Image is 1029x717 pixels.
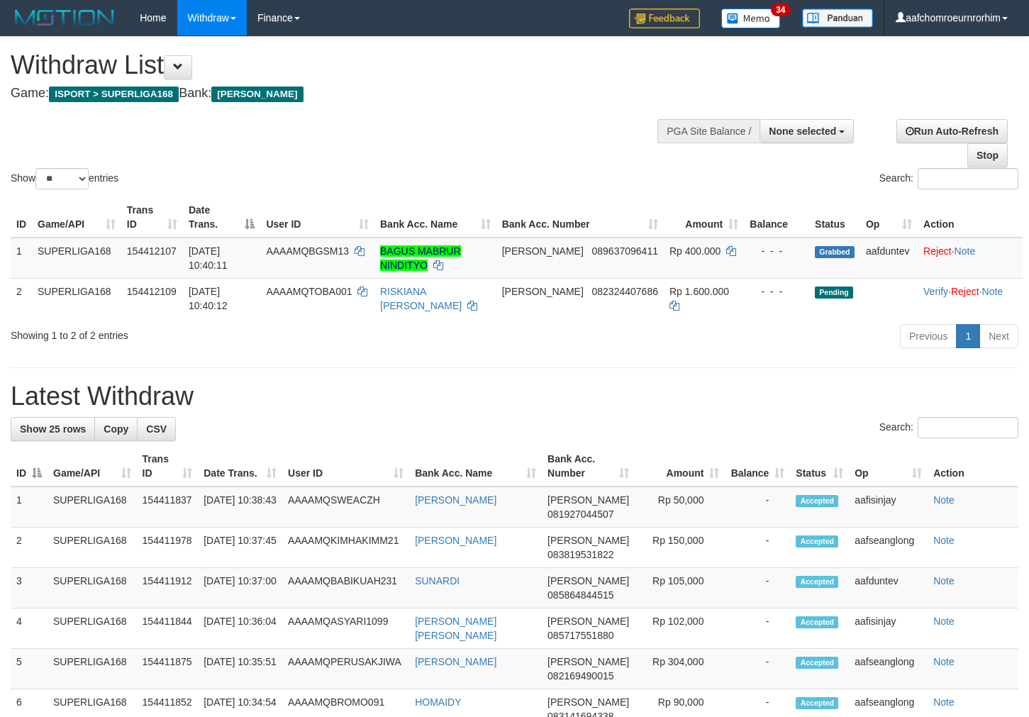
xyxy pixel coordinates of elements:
a: 1 [956,324,980,348]
td: [DATE] 10:38:43 [198,487,282,528]
span: [PERSON_NAME] [502,286,584,297]
th: Status: activate to sort column ascending [790,446,849,487]
span: ISPORT > SUPERLIGA168 [49,87,179,102]
td: - [725,487,790,528]
th: Date Trans.: activate to sort column descending [183,197,260,238]
td: aafisinjay [849,608,928,649]
th: Bank Acc. Name: activate to sort column ascending [409,446,542,487]
a: Next [979,324,1018,348]
td: aafduntev [849,568,928,608]
a: RISKIANA [PERSON_NAME] [380,286,462,311]
td: SUPERLIGA168 [32,278,121,318]
a: Note [955,245,976,257]
a: Note [933,494,955,506]
span: Copy 085864844515 to clipboard [547,589,613,601]
span: Accepted [796,657,838,669]
input: Search: [918,417,1018,438]
th: User ID: activate to sort column ascending [260,197,374,238]
button: None selected [760,119,854,143]
td: · · [918,278,1023,318]
th: Balance [744,197,809,238]
td: aafduntev [860,238,918,279]
span: 154412107 [127,245,177,257]
input: Search: [918,168,1018,189]
span: AAAAMQBGSM13 [266,245,349,257]
td: Rp 304,000 [635,649,725,689]
span: Copy 085717551880 to clipboard [547,630,613,641]
a: [PERSON_NAME] [415,494,496,506]
td: Rp 105,000 [635,568,725,608]
label: Search: [879,417,1018,438]
div: Showing 1 to 2 of 2 entries [11,323,418,343]
td: [DATE] 10:37:45 [198,528,282,568]
span: Show 25 rows [20,423,86,435]
a: BAGUS MABRUR NINDITYO [380,245,461,271]
td: [DATE] 10:37:00 [198,568,282,608]
div: - - - [750,244,803,258]
span: Copy 089637096411 to clipboard [592,245,658,257]
td: aafseanglong [849,649,928,689]
th: User ID: activate to sort column ascending [282,446,409,487]
span: Copy 083819531822 to clipboard [547,549,613,560]
a: Reject [923,245,952,257]
th: Op: activate to sort column ascending [860,197,918,238]
span: [PERSON_NAME] [547,656,629,667]
span: 154412109 [127,286,177,297]
span: [PERSON_NAME] [547,696,629,708]
th: Bank Acc. Number: activate to sort column ascending [496,197,664,238]
span: Copy [104,423,128,435]
span: [DATE] 10:40:12 [189,286,228,311]
span: Rp 400.000 [669,245,721,257]
td: 1 [11,487,48,528]
span: [PERSON_NAME] [502,245,584,257]
span: [PERSON_NAME] [547,575,629,587]
th: ID: activate to sort column descending [11,446,48,487]
a: Note [933,656,955,667]
td: 154411875 [137,649,199,689]
a: Show 25 rows [11,417,95,441]
a: Stop [967,143,1008,167]
span: Accepted [796,495,838,507]
label: Show entries [11,168,118,189]
th: Trans ID: activate to sort column ascending [137,446,199,487]
span: None selected [769,126,836,137]
td: aafseanglong [849,528,928,568]
span: [PERSON_NAME] [211,87,303,102]
h1: Withdraw List [11,51,672,79]
a: Note [982,286,1003,297]
a: Note [933,696,955,708]
div: PGA Site Balance / [657,119,760,143]
a: Note [933,535,955,546]
a: [PERSON_NAME] [PERSON_NAME] [415,616,496,641]
span: Copy 082324407686 to clipboard [592,286,658,297]
span: [PERSON_NAME] [547,535,629,546]
td: AAAAMQBABIKUAH231 [282,568,409,608]
th: Bank Acc. Number: activate to sort column ascending [542,446,635,487]
th: Status [809,197,860,238]
td: 5 [11,649,48,689]
span: Copy 082169490015 to clipboard [547,670,613,682]
td: 4 [11,608,48,649]
span: AAAAMQTOBA001 [266,286,352,297]
td: SUPERLIGA168 [48,608,137,649]
img: Feedback.jpg [629,9,700,28]
th: Amount: activate to sort column ascending [664,197,744,238]
td: Rp 50,000 [635,487,725,528]
th: Trans ID: activate to sort column ascending [121,197,183,238]
td: aafisinjay [849,487,928,528]
img: MOTION_logo.png [11,7,118,28]
span: Accepted [796,535,838,548]
span: [DATE] 10:40:11 [189,245,228,271]
td: 2 [11,528,48,568]
th: Date Trans.: activate to sort column ascending [198,446,282,487]
td: SUPERLIGA168 [48,649,137,689]
td: Rp 102,000 [635,608,725,649]
td: Rp 150,000 [635,528,725,568]
td: [DATE] 10:35:51 [198,649,282,689]
a: [PERSON_NAME] [415,656,496,667]
span: CSV [146,423,167,435]
td: - [725,649,790,689]
span: Accepted [796,697,838,709]
span: [PERSON_NAME] [547,616,629,627]
a: SUNARDI [415,575,460,587]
